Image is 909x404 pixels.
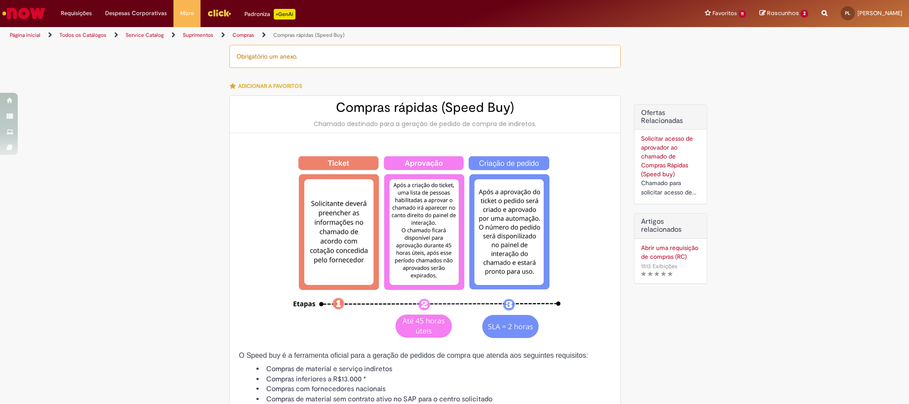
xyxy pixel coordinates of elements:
[244,9,295,20] div: Padroniza
[183,32,213,39] a: Suprimentos
[641,243,700,261] a: Abrir uma requisição de compras (RC)
[858,9,902,17] span: [PERSON_NAME]
[641,218,700,234] h3: Artigos relacionados
[679,260,685,272] span: •
[239,119,611,128] div: Chamado destinado para a geração de pedido de compra de indiretos.
[7,27,599,44] ul: Trilhas de página
[256,364,611,374] li: Compras de material e serviço indiretos
[256,374,611,384] li: Compras inferiores a R$13.000 *
[759,9,808,18] a: Rascunhos
[232,32,254,39] a: Compras
[641,262,677,270] span: 1513 Exibições
[238,83,302,90] span: Adicionar a Favoritos
[59,32,106,39] a: Todos os Catálogos
[641,135,693,178] a: Solicitar acesso de aprovador ao chamado de Compras Rápidas (Speed buy)
[239,100,611,115] h2: Compras rápidas (Speed Buy)
[641,178,700,197] div: Chamado para solicitar acesso de aprovador ao ticket de Speed buy
[229,77,307,95] button: Adicionar a Favoritos
[273,32,345,39] a: Compras rápidas (Speed Buy)
[634,104,707,204] div: Ofertas Relacionadas
[712,9,737,18] span: Favoritos
[239,352,588,359] span: O Speed buy é a ferramenta oficial para a geração de pedidos de compra que atenda aos seguintes r...
[739,10,747,18] span: 11
[10,32,40,39] a: Página inicial
[845,10,850,16] span: PL
[61,9,92,18] span: Requisições
[126,32,164,39] a: Service Catalog
[1,4,47,22] img: ServiceNow
[105,9,167,18] span: Despesas Corporativas
[180,9,194,18] span: More
[800,10,808,18] span: 2
[256,384,611,394] li: Compras com fornecedores nacionais
[229,45,621,68] div: Obrigatório um anexo.
[274,9,295,20] p: +GenAi
[767,9,799,17] span: Rascunhos
[207,6,231,20] img: click_logo_yellow_360x200.png
[641,109,700,125] h2: Ofertas Relacionadas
